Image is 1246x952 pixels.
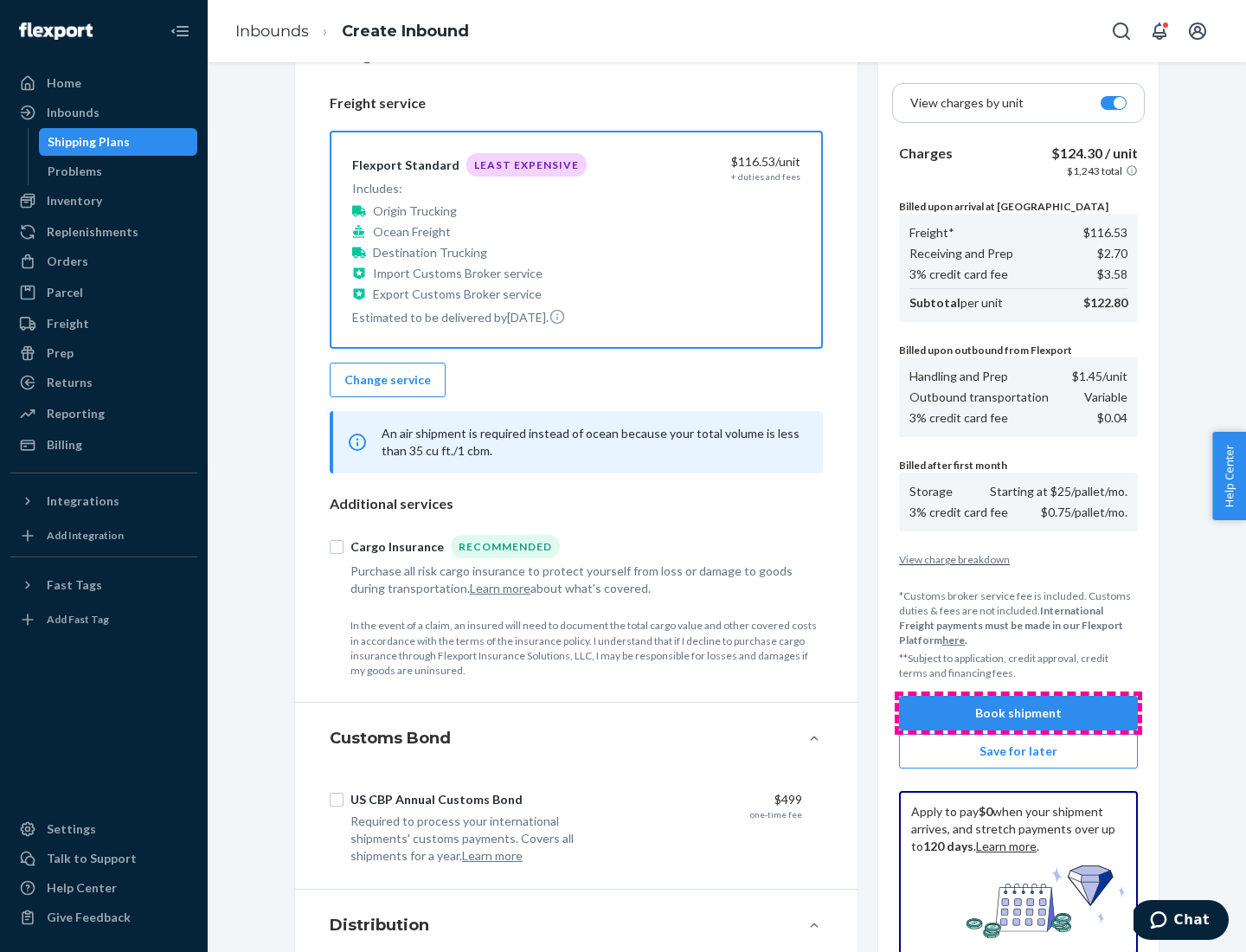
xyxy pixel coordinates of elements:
div: Home [47,74,81,92]
a: Add Fast Tag [10,606,197,634]
p: Starting at $25/pallet/mo. [990,483,1127,500]
button: Open notifications [1142,14,1177,48]
div: Talk to Support [47,850,137,867]
div: Prep [47,344,74,362]
div: Parcel [47,284,83,301]
p: Origin Trucking [373,203,457,220]
a: Prep [10,339,197,367]
div: Settings [47,820,96,838]
button: Give Feedback [10,904,197,931]
p: Handling and Prep [909,368,1008,385]
input: US CBP Annual Customs Bond [330,793,344,807]
p: $122.80 [1083,294,1127,312]
p: Freight service [330,93,823,113]
div: US CBP Annual Customs Bond [350,791,523,808]
a: Parcel [10,279,197,306]
button: View charge breakdown [899,552,1138,567]
div: Recommended [451,535,560,558]
button: Change service [330,363,446,397]
p: Import Customs Broker service [373,265,543,282]
button: Open account menu [1180,14,1215,48]
p: Export Customs Broker service [373,286,542,303]
a: Home [10,69,197,97]
a: Settings [10,815,197,843]
button: Learn more [462,847,523,865]
p: $3.58 [1097,266,1127,283]
p: $124.30 / unit [1051,144,1138,164]
a: Orders [10,248,197,275]
a: Create Inbound [342,22,469,41]
p: $1,243 total [1067,164,1122,178]
div: Fast Tags [47,576,102,594]
div: Help Center [47,879,117,897]
a: Inbounds [10,99,197,126]
a: Replenishments [10,218,197,246]
p: Destination Trucking [373,244,487,261]
p: $116.53 [1083,224,1127,241]
div: Integrations [47,492,119,510]
p: Ocean Freight [373,223,451,241]
a: Returns [10,369,197,396]
a: Add Integration [10,522,197,550]
img: Flexport logo [19,23,93,40]
a: Help Center [10,874,197,902]
p: **Subject to application, credit approval, credit terms and financing fees. [899,651,1138,680]
b: $0 [979,804,992,819]
p: Additional services [330,494,823,514]
button: Save for later [899,734,1138,769]
p: In the event of a claim, an insured will need to document the total cargo value and other covered... [350,618,823,678]
b: 120 days [923,839,973,853]
p: Freight* [909,224,954,241]
p: View charges by unit [910,94,1024,112]
p: Estimated to be delivered by [DATE] . [352,308,587,326]
a: here [942,634,965,646]
p: Billed upon arrival at [GEOGRAPHIC_DATA] [899,199,1138,214]
a: Learn more [976,839,1037,853]
div: Reporting [47,405,105,422]
div: + duties and fees [731,170,800,183]
iframe: Opens a widget where you can chat to one of our agents [1134,900,1229,943]
div: Problems [48,163,102,180]
button: Help Center [1212,432,1246,520]
div: Add Integration [47,528,124,543]
a: Billing [10,431,197,459]
div: one-time fee [750,808,802,820]
p: 3% credit card fee [909,504,1008,521]
div: Inbounds [47,104,100,121]
div: Replenishments [47,223,138,241]
input: Cargo InsuranceRecommended [330,540,344,554]
a: Inventory [10,187,197,215]
button: Talk to Support [10,845,197,872]
p: 3% credit card fee [909,409,1008,427]
p: Includes: [352,180,587,197]
button: Integrations [10,487,197,515]
button: Open Search Box [1104,14,1139,48]
p: $2.70 [1097,245,1127,262]
ol: breadcrumbs [222,6,483,57]
p: per unit [909,294,1003,312]
p: $0.75/pallet/mo. [1041,504,1127,521]
div: Least Expensive [466,153,587,177]
div: Shipping Plans [48,133,130,151]
p: Apply to pay when your shipment arrives, and stretch payments over up to . . [911,803,1126,855]
div: Inventory [47,192,102,209]
div: Flexport Standard [352,157,459,174]
div: Returns [47,374,93,391]
p: Variable [1084,389,1127,406]
a: Shipping Plans [39,128,198,156]
div: Purchase all risk cargo insurance to protect yourself from loss or damage to goods during transpo... [350,563,802,597]
div: Orders [47,253,88,270]
div: Billing [47,436,82,453]
div: $116.53 /unit [620,153,800,170]
p: *Customs broker service fee is included. Customs duties & fees are not included. [899,589,1138,648]
p: $1.45 /unit [1072,368,1127,385]
button: Close Navigation [163,14,197,48]
button: Learn more [470,580,530,597]
a: Reporting [10,400,197,428]
p: An air shipment is required instead of ocean because your total volume is less than 35 cu ft./1 cbm. [382,425,802,460]
div: $499 [622,791,802,808]
button: Fast Tags [10,571,197,599]
p: Outbound transportation [909,389,1049,406]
